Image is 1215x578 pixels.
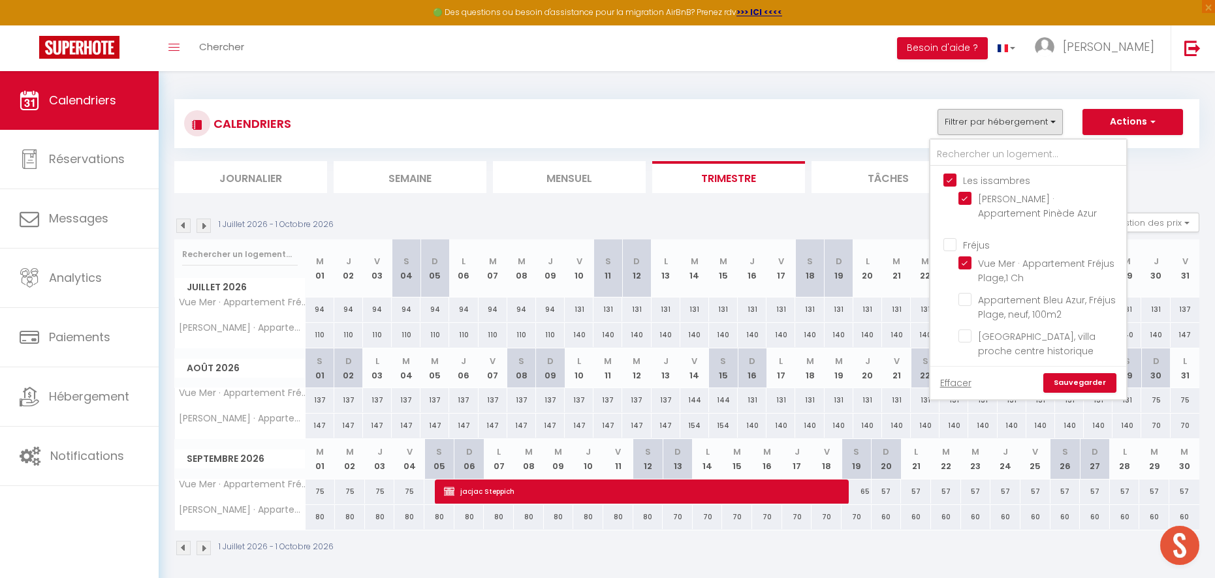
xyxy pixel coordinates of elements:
[865,355,870,367] abbr: J
[633,355,640,367] abbr: M
[565,348,593,388] th: 10
[479,297,507,322] div: 94
[363,323,392,347] div: 110
[49,388,129,404] span: Hébergement
[978,257,1114,284] span: Vue Mer · Appartement Fréjus Plage,1 Ch
[766,239,795,297] th: 17
[577,355,581,367] abbr: L
[565,239,593,297] th: 10
[507,388,536,412] div: 137
[897,37,988,59] button: Besoin d'aide ?
[853,323,882,347] div: 140
[431,355,439,367] abbr: M
[525,446,533,458] abbr: M
[1110,439,1140,479] th: 28
[738,323,766,347] div: 140
[663,355,669,367] abbr: J
[750,255,755,267] abbr: J
[219,219,334,231] p: 1 Juillet 2026 - 1 Octobre 2026
[971,446,979,458] abbr: M
[914,446,918,458] abbr: L
[825,239,853,297] th: 19
[853,388,882,412] div: 131
[177,323,308,333] span: [PERSON_NAME] · Appartement Pinède Azur
[842,439,872,479] th: 19
[432,255,438,267] abbr: D
[424,439,454,479] th: 05
[825,297,853,322] div: 131
[436,446,442,458] abbr: S
[835,355,843,367] abbr: M
[306,323,334,347] div: 110
[334,388,363,412] div: 137
[461,355,466,367] abbr: J
[335,439,365,479] th: 02
[484,439,514,479] th: 07
[489,255,497,267] abbr: M
[479,348,507,388] th: 07
[334,161,486,193] li: Semaine
[536,239,565,297] th: 09
[1043,373,1116,393] a: Sauvegarder
[365,439,395,479] th: 03
[1112,388,1141,412] div: 131
[766,388,795,412] div: 131
[392,388,420,412] div: 137
[738,414,766,438] div: 140
[334,414,363,438] div: 147
[420,348,449,388] th: 05
[1080,439,1110,479] th: 27
[615,446,621,458] abbr: V
[911,239,939,297] th: 22
[576,255,582,267] abbr: V
[853,348,882,388] th: 20
[709,414,738,438] div: 154
[593,323,622,347] div: 140
[853,239,882,297] th: 20
[749,355,755,367] abbr: D
[317,355,323,367] abbr: S
[392,239,420,297] th: 04
[1171,414,1199,438] div: 70
[593,388,622,412] div: 137
[882,323,911,347] div: 140
[894,355,900,367] abbr: V
[882,239,911,297] th: 21
[536,348,565,388] th: 09
[942,446,950,458] abbr: M
[882,348,911,388] th: 21
[939,414,968,438] div: 140
[930,143,1126,166] input: Rechercher un logement...
[990,439,1020,479] th: 24
[1171,297,1199,322] div: 137
[49,151,125,167] span: Réservations
[565,388,593,412] div: 137
[449,348,478,388] th: 06
[709,348,738,388] th: 15
[1154,255,1159,267] abbr: J
[736,7,782,18] a: >>> ICI <<<<
[603,439,633,479] th: 11
[1112,414,1141,438] div: 140
[507,348,536,388] th: 08
[306,348,334,388] th: 01
[345,355,352,367] abbr: D
[210,109,291,138] h3: CALENDRIERS
[680,388,709,412] div: 144
[316,255,324,267] abbr: M
[738,239,766,297] th: 16
[664,255,668,267] abbr: L
[334,297,363,322] div: 94
[1171,239,1199,297] th: 31
[392,297,420,322] div: 94
[316,446,324,458] abbr: M
[720,355,726,367] abbr: S
[622,348,651,388] th: 12
[795,297,824,322] div: 131
[454,439,484,479] th: 06
[882,388,911,412] div: 131
[49,92,116,108] span: Calendriers
[420,388,449,412] div: 137
[548,255,553,267] abbr: J
[507,323,536,347] div: 110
